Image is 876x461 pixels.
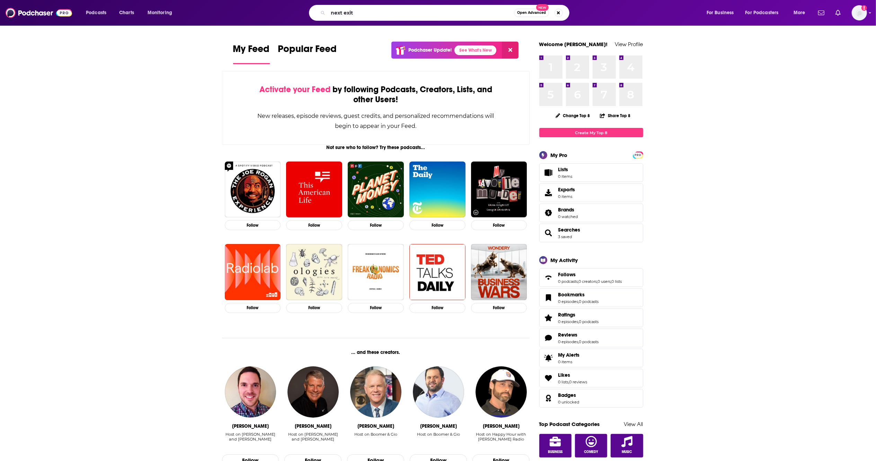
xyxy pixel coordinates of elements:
img: Rich Keefe [225,366,276,418]
div: Host on Happy Hour with [PERSON_NAME] Radio [472,432,530,442]
a: Top Podcast Categories [539,421,600,427]
button: Share Top 8 [600,109,631,122]
span: Ratings [539,308,643,327]
a: PRO [634,152,642,157]
span: Business [548,450,563,454]
span: 0 items [558,359,580,364]
img: The Joe Rogan Experience [225,162,281,218]
a: 0 lists [558,380,569,384]
a: Welcome [PERSON_NAME]! [539,41,608,47]
a: Comedy [575,434,608,458]
a: Reviews [542,333,556,343]
a: Gregg Giannotti [413,366,464,418]
div: Gregg Giannotti [420,423,457,429]
span: Follows [539,268,643,287]
div: Rich Keefe [232,423,269,429]
div: Host on [PERSON_NAME] and [PERSON_NAME] [222,432,279,442]
img: Radiolab [225,244,281,300]
a: Brands [542,208,556,218]
span: Lists [558,166,573,173]
div: Search podcasts, credits, & more... [316,5,576,21]
span: 0 items [558,194,575,199]
button: Follow [471,220,527,230]
a: 0 podcasts [579,319,599,324]
a: 3 saved [558,234,572,239]
a: My Feed [233,43,270,64]
span: Reviews [539,329,643,347]
img: Freakonomics Radio [348,244,404,300]
img: Boomer Esiason [350,366,401,418]
span: For Podcasters [745,8,779,18]
span: , [569,380,569,384]
div: My Pro [551,152,568,158]
span: Open Advanced [517,11,546,15]
button: Show profile menu [852,5,867,20]
a: Badges [558,392,579,398]
img: Ologies with Alie Ward [286,244,342,300]
a: Business Wars [471,244,527,300]
span: Comedy [584,450,598,454]
span: Ratings [558,312,576,318]
a: 0 podcasts [558,279,578,284]
span: Reviews [558,332,578,338]
a: 0 unlocked [558,400,579,405]
a: View All [624,421,643,427]
a: View Profile [615,41,643,47]
span: Logged in as leahlevin [852,5,867,20]
a: Create My Top 8 [539,128,643,137]
img: TED Talks Daily [409,244,466,300]
svg: Add a profile image [861,5,867,11]
div: Host on Boomer & Gio [417,432,460,437]
button: open menu [702,7,743,18]
span: Brands [539,203,643,222]
span: Exports [558,186,575,193]
a: Bookmarks [558,292,599,298]
button: Follow [471,303,527,313]
img: John Hardin [476,366,527,418]
a: 0 watched [558,214,578,219]
img: Dale Arnold [287,366,339,418]
span: Badges [558,392,576,398]
span: Podcasts [86,8,106,18]
span: 0 items [558,174,573,179]
div: Host on Happy Hour with Johnny Radio [472,432,530,447]
div: Not sure who to follow? Try these podcasts... [222,145,530,150]
a: Planet Money [348,162,404,218]
a: Business [539,434,572,458]
button: Follow [286,303,342,313]
div: Host on Jones and Keefe [222,432,279,447]
button: open menu [143,7,181,18]
a: Show notifications dropdown [815,7,827,19]
a: Lists [539,163,643,182]
div: My Activity [551,257,578,263]
span: Bookmarks [539,288,643,307]
a: 0 episodes [558,319,578,324]
img: This American Life [286,162,342,218]
div: Host on Jones and Keefe [284,432,342,447]
img: Podchaser - Follow, Share and Rate Podcasts [6,6,72,19]
a: Bookmarks [542,293,556,303]
span: Lists [558,166,568,173]
span: Popular Feed [278,43,337,59]
span: Searches [539,224,643,242]
a: 0 episodes [558,339,578,344]
a: Exports [539,183,643,202]
a: My Alerts [539,349,643,367]
p: Podchaser Update! [408,47,452,53]
button: Follow [225,220,281,230]
span: Exports [542,188,556,198]
div: Boomer Esiason [357,423,394,429]
button: Change Top 8 [551,111,594,120]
